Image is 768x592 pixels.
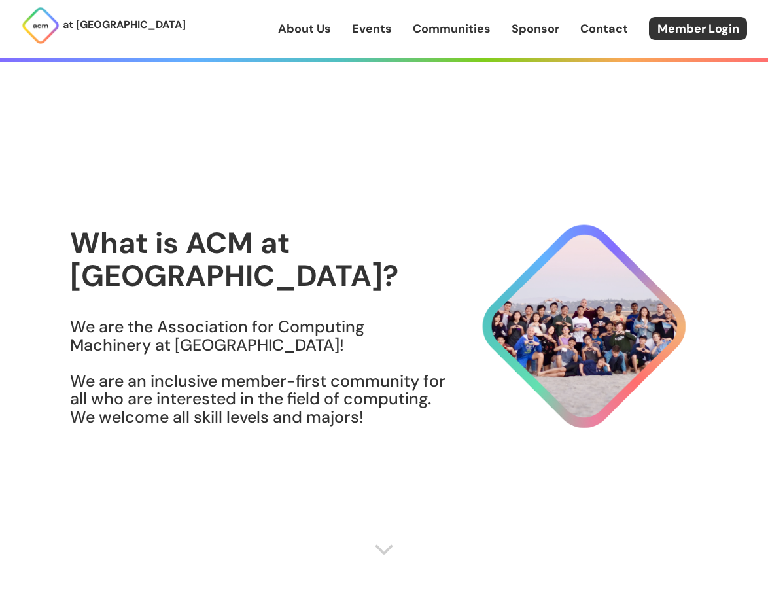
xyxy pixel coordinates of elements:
a: at [GEOGRAPHIC_DATA] [21,6,186,45]
a: About Us [278,20,331,37]
h1: What is ACM at [GEOGRAPHIC_DATA]? [70,227,447,292]
a: Sponsor [512,20,559,37]
h3: We are the Association for Computing Machinery at [GEOGRAPHIC_DATA]! We are an inclusive member-f... [70,318,447,426]
a: Contact [580,20,628,37]
a: Communities [413,20,491,37]
a: Member Login [649,17,747,40]
img: Scroll Arrow [374,540,394,559]
img: About Hero Image [447,213,698,440]
img: ACM Logo [21,6,60,45]
a: Events [352,20,392,37]
p: at [GEOGRAPHIC_DATA] [63,16,186,33]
